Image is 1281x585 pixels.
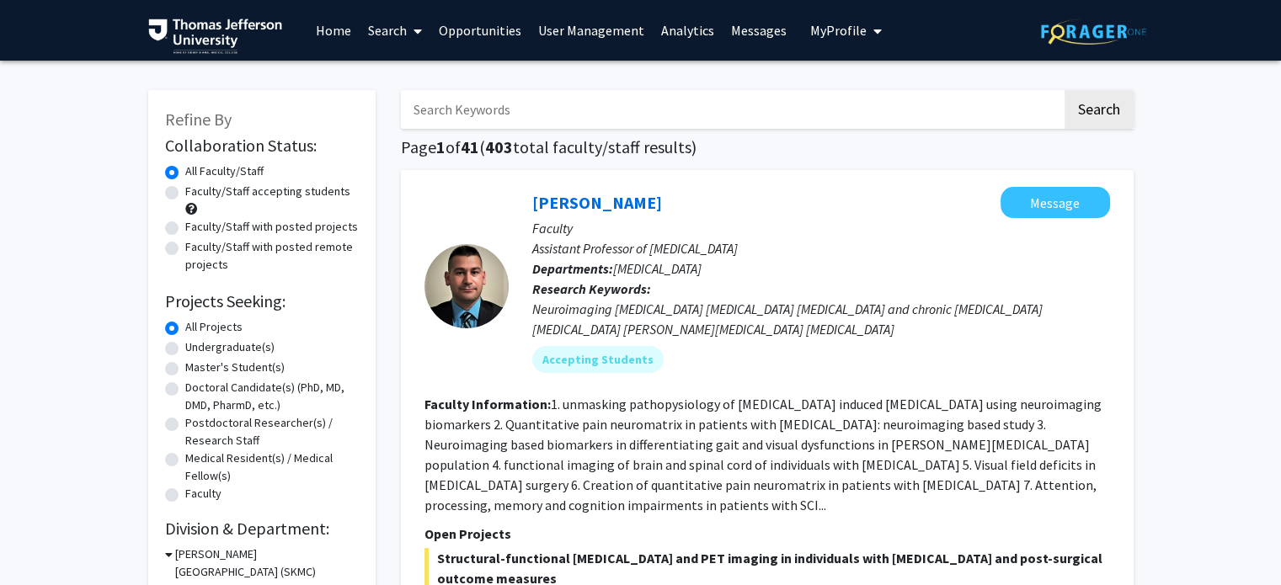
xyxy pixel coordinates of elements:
[13,509,72,572] iframe: Chat
[185,485,222,503] label: Faculty
[424,524,1110,544] p: Open Projects
[613,260,702,277] span: [MEDICAL_DATA]
[532,192,662,213] a: [PERSON_NAME]
[165,136,359,156] h2: Collaboration Status:
[1065,90,1134,129] button: Search
[185,414,359,449] label: Postdoctoral Researcher(s) / Research Staff
[532,299,1110,339] div: Neuroimaging [MEDICAL_DATA] [MEDICAL_DATA] [MEDICAL_DATA] and chronic [MEDICAL_DATA] [MEDICAL_DAT...
[185,338,275,356] label: Undergraduate(s)
[185,379,359,414] label: Doctoral Candidate(s) (PhD, MD, DMD, PharmD, etc.)
[723,1,795,60] a: Messages
[653,1,723,60] a: Analytics
[401,137,1134,157] h1: Page of ( total faculty/staff results)
[360,1,430,60] a: Search
[485,136,513,157] span: 403
[532,260,613,277] b: Departments:
[532,280,651,297] b: Research Keywords:
[532,346,664,373] mat-chip: Accepting Students
[1001,187,1110,218] button: Message Mahdi Alizedah
[401,90,1062,129] input: Search Keywords
[436,136,446,157] span: 1
[175,545,359,581] h3: [PERSON_NAME][GEOGRAPHIC_DATA] (SKMC)
[185,218,358,236] label: Faculty/Staff with posted projects
[185,449,359,485] label: Medical Resident(s) / Medical Fellow(s)
[185,183,350,200] label: Faculty/Staff accepting students
[185,162,264,180] label: All Faculty/Staff
[165,519,359,539] h2: Division & Department:
[307,1,360,60] a: Home
[424,396,551,412] b: Faculty Information:
[461,136,479,157] span: 41
[185,238,359,274] label: Faculty/Staff with posted remote projects
[165,109,232,130] span: Refine By
[185,318,243,336] label: All Projects
[165,291,359,311] h2: Projects Seeking:
[530,1,653,60] a: User Management
[185,359,285,376] label: Master's Student(s)
[810,22,867,39] span: My Profile
[532,238,1110,258] p: Assistant Professor of [MEDICAL_DATA]
[424,396,1102,513] fg-read-more: 1. unmasking pathopysiology of [MEDICAL_DATA] induced [MEDICAL_DATA] using neuroimaging biomarker...
[532,218,1110,238] p: Faculty
[148,19,283,54] img: Thomas Jefferson University Logo
[1041,19,1146,45] img: ForagerOne Logo
[430,1,530,60] a: Opportunities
